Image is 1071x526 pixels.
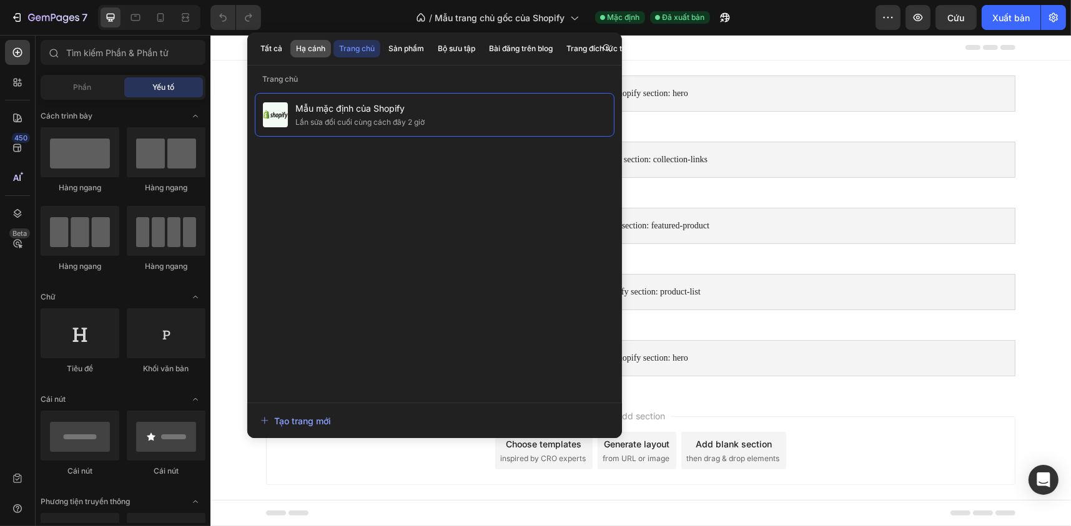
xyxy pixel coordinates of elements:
button: Trang chủ [333,40,380,57]
div: Choose templates [296,402,372,416]
span: Shopify section: hero [403,51,478,66]
font: Hàng ngang [145,183,187,192]
font: Trang chủ [262,74,298,84]
font: Tất cả [260,44,282,53]
span: Mở [185,106,205,126]
input: Tìm kiếm Phần & Phần tử [41,40,205,65]
font: Lần sửa đổi cuối cùng cách đây 2 giờ [295,117,425,127]
font: Cứu [948,12,965,23]
font: Hàng ngang [59,261,101,271]
font: Bộ sưu tập [438,44,475,53]
font: Xuất bản [992,12,1030,23]
span: Shopify section: hero [403,316,478,331]
font: Đã xuất bản [663,12,705,22]
font: Beta [12,229,27,238]
button: Bộ sưu tập [432,40,481,57]
button: Trang đích tức thì [561,40,634,57]
font: Tạo trang mới [274,416,331,426]
font: Mẫu trang chủ gốc của Shopify [435,12,565,23]
font: Mặc định [608,12,640,22]
span: Shopify section: product-list [390,250,490,265]
span: Mở [185,287,205,307]
font: Cái nút [67,466,92,475]
span: then drag & drop elements [476,418,569,429]
button: 7 [5,5,93,30]
font: Cái nút [41,394,66,404]
font: Tiêu đề [67,364,93,373]
font: Hàng ngang [59,183,101,192]
font: Khối văn bản [144,364,189,373]
span: Shopify section: featured-product [382,183,499,198]
div: Mở Intercom Messenger [1029,465,1059,495]
font: Hạ cánh [296,44,325,53]
div: Hoàn tác/Làm lại [210,5,261,30]
button: Bài đăng trên blog [483,40,558,57]
button: Hạ cánh [290,40,331,57]
span: from URL or image [392,418,459,429]
font: Phần [74,82,92,92]
span: Shopify section: collection-links [383,117,497,132]
font: 7 [82,11,87,24]
font: Sản phẩm [388,44,424,53]
span: inspired by CRO experts [290,418,375,429]
font: Mẫu mặc định của Shopify [295,103,405,114]
font: Cái nút [154,466,179,475]
font: Phương tiện truyền thông [41,497,130,506]
font: Cách trình bày [41,111,92,120]
font: Trang đích tức thì [566,44,628,53]
button: Xuất bản [982,5,1040,30]
button: Tất cả [255,40,288,57]
font: 450 [14,134,27,142]
button: Tạo trang mới [260,408,610,433]
span: Add section [401,374,460,387]
font: Bài đăng trên blog [489,44,553,53]
button: Cứu [935,5,977,30]
button: Sản phẩm [383,40,430,57]
font: / [430,12,433,23]
div: Generate layout [394,402,460,416]
font: Yếu tố [153,82,175,92]
span: Mở [185,492,205,512]
font: Chữ [41,292,56,301]
iframe: Khu vực thiết kế [210,35,1071,526]
div: Add blank section [485,402,561,416]
font: Hàng ngang [145,261,187,271]
span: Mở [185,389,205,409]
font: Trang chủ [339,44,375,53]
